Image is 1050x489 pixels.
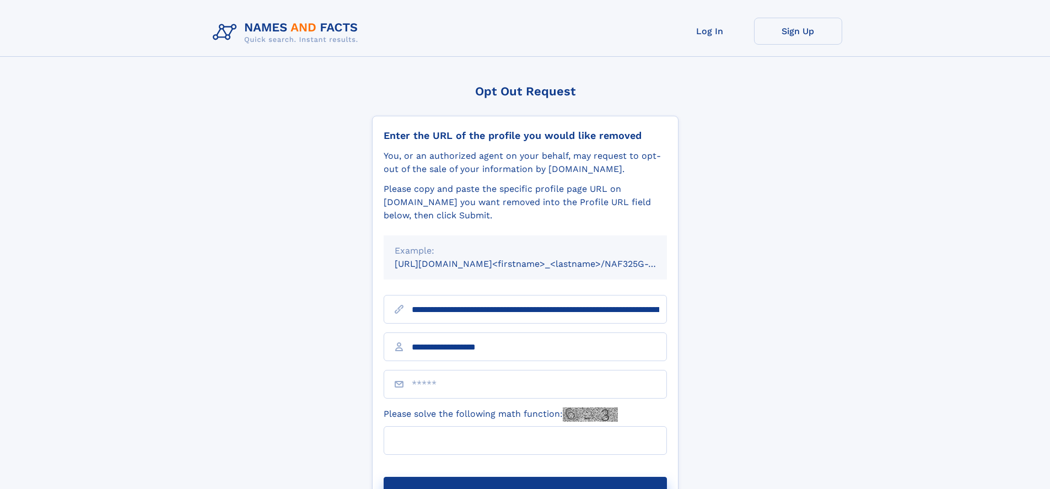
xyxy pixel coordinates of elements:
[384,182,667,222] div: Please copy and paste the specific profile page URL on [DOMAIN_NAME] you want removed into the Pr...
[395,259,688,269] small: [URL][DOMAIN_NAME]<firstname>_<lastname>/NAF325G-xxxxxxxx
[372,84,679,98] div: Opt Out Request
[754,18,842,45] a: Sign Up
[395,244,656,257] div: Example:
[384,407,618,422] label: Please solve the following math function:
[666,18,754,45] a: Log In
[384,149,667,176] div: You, or an authorized agent on your behalf, may request to opt-out of the sale of your informatio...
[384,130,667,142] div: Enter the URL of the profile you would like removed
[208,18,367,47] img: Logo Names and Facts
